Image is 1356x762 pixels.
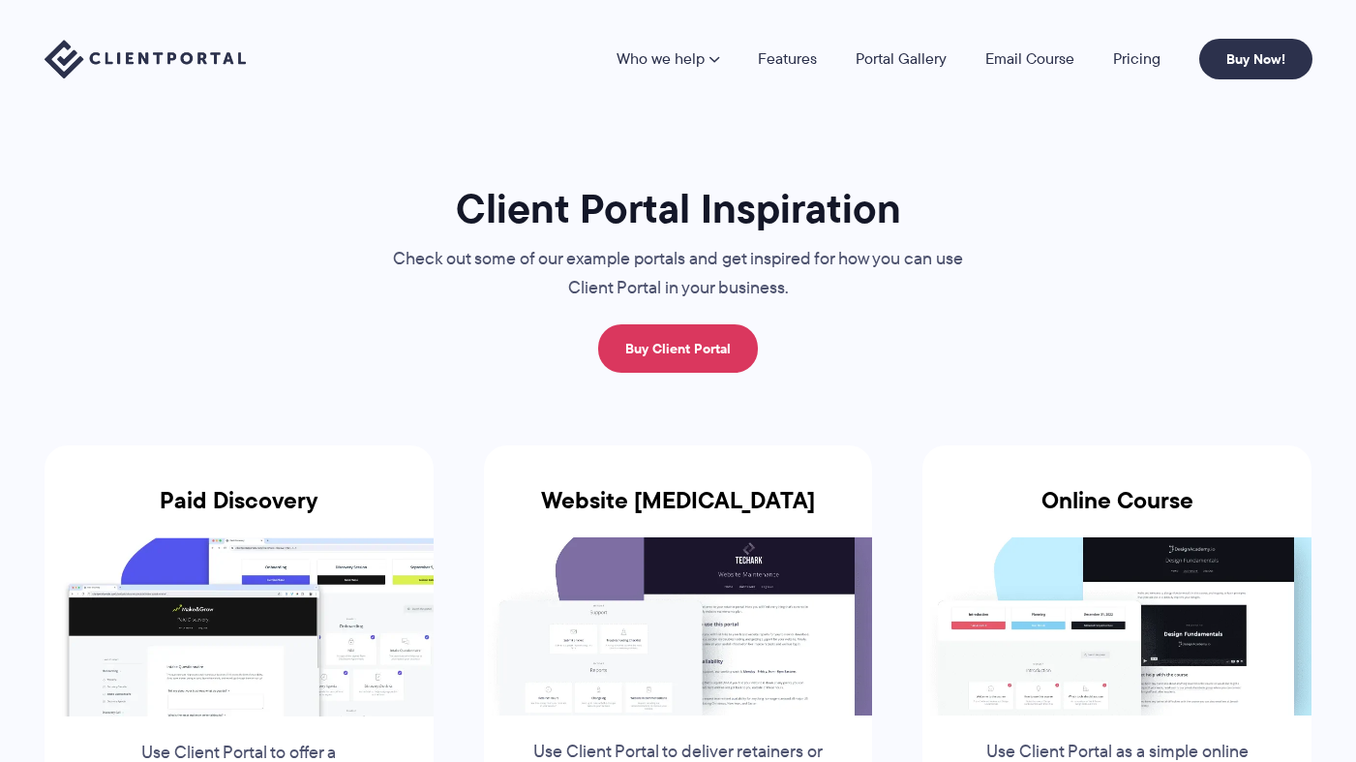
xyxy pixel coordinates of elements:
a: Portal Gallery [856,51,947,67]
h1: Client Portal Inspiration [354,183,1003,234]
a: Pricing [1113,51,1160,67]
h3: Online Course [922,487,1311,537]
a: Features [758,51,817,67]
a: Buy Now! [1199,39,1312,79]
a: Buy Client Portal [598,324,758,373]
h3: Website [MEDICAL_DATA] [484,487,873,537]
a: Who we help [617,51,719,67]
p: Check out some of our example portals and get inspired for how you can use Client Portal in your ... [354,245,1003,303]
a: Email Course [985,51,1074,67]
h3: Paid Discovery [45,487,434,537]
